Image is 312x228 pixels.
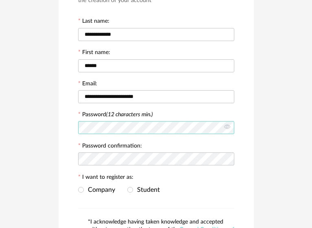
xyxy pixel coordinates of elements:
[106,112,153,117] i: (12 characters min.)
[78,174,133,182] label: I want to register as:
[78,18,109,26] label: Last name:
[84,187,115,193] span: Company
[78,143,142,150] label: Password confirmation:
[133,187,160,193] span: Student
[78,50,110,57] label: First name:
[82,112,153,117] label: Password
[78,81,97,88] label: Email:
